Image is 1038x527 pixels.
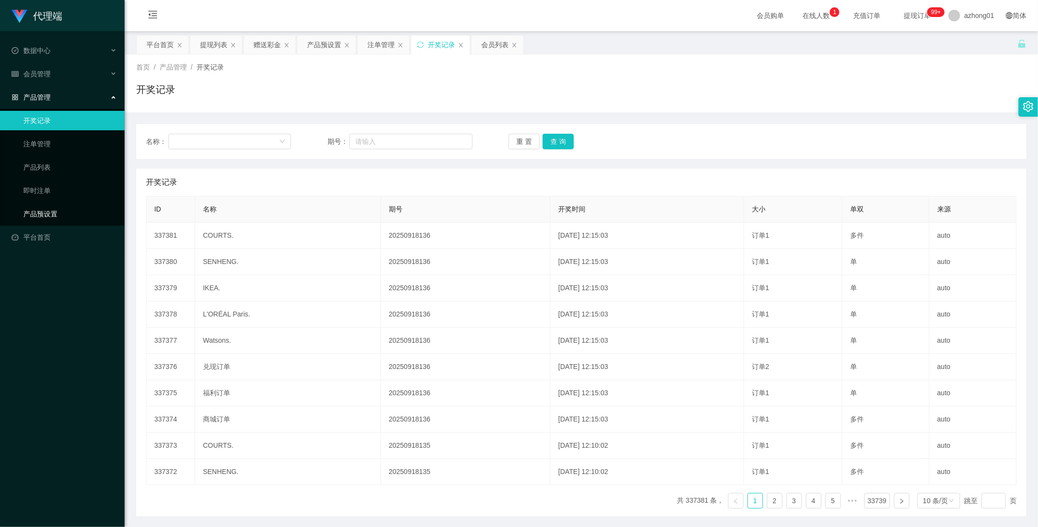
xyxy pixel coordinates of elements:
i: 图标: close [511,42,517,48]
li: 下一页 [894,493,910,509]
td: 20250918136 [381,249,550,275]
a: 1 [748,493,763,508]
td: [DATE] 12:10:02 [550,459,744,485]
td: auto [929,328,1017,354]
span: 开奖时间 [558,205,585,213]
td: [DATE] 12:15:03 [550,223,744,249]
td: Watsons. [195,328,381,354]
li: 2 [767,493,783,509]
td: COURTS. [195,223,381,249]
a: 5 [826,493,840,508]
td: auto [929,459,1017,485]
i: 图标: left [733,498,739,504]
span: 单 [850,363,857,370]
button: 重 置 [509,134,540,149]
sup: 1217 [927,7,945,17]
td: auto [929,433,1017,459]
div: 会员列表 [481,35,509,54]
a: 开奖记录 [23,111,117,130]
span: 名称 [203,205,217,213]
a: 图标: dashboard平台首页 [12,228,117,247]
span: 多件 [850,441,864,449]
a: 产品预设置 [23,204,117,224]
i: 图标: close [284,42,290,48]
i: 图标: unlock [1018,39,1026,48]
td: 20250918136 [381,354,550,380]
td: 337377 [146,328,195,354]
li: 3 [786,493,802,509]
td: [DATE] 12:10:02 [550,433,744,459]
i: 图标: close [398,42,403,48]
td: 337381 [146,223,195,249]
td: [DATE] 12:15:03 [550,275,744,301]
span: 提现订单 [899,12,936,19]
span: 多件 [850,415,864,423]
td: 20250918136 [381,328,550,354]
td: 兑现订单 [195,354,381,380]
i: 图标: setting [1023,101,1034,112]
i: 图标: close [177,42,182,48]
span: 单双 [850,205,864,213]
td: 337375 [146,380,195,406]
span: 在线人数 [798,12,835,19]
a: 4 [806,493,821,508]
span: 充值订单 [848,12,885,19]
li: 上一页 [728,493,744,509]
span: 订单1 [752,231,769,239]
td: 20250918135 [381,459,550,485]
a: 即时注单 [23,181,117,200]
td: auto [929,223,1017,249]
a: 注单管理 [23,134,117,154]
div: 产品预设置 [307,35,341,54]
td: 337373 [146,433,195,459]
td: 20250918136 [381,301,550,328]
i: 图标: table [12,70,18,77]
li: 共 337381 条， [677,493,724,509]
span: 大小 [752,205,765,213]
span: 来源 [937,205,951,213]
i: 图标: global [1006,12,1013,19]
a: 33739 [865,493,890,508]
td: SENHENG. [195,249,381,275]
span: / [191,63,193,71]
span: 订单1 [752,284,769,292]
span: 订单1 [752,258,769,265]
td: [DATE] 12:15:03 [550,249,744,275]
td: 20250918136 [381,380,550,406]
span: 订单2 [752,363,769,370]
td: auto [929,354,1017,380]
h1: 开奖记录 [136,82,175,97]
span: 订单1 [752,415,769,423]
td: COURTS. [195,433,381,459]
span: 单 [850,336,857,344]
span: 单 [850,284,857,292]
div: 注单管理 [367,35,395,54]
td: 337378 [146,301,195,328]
i: 图标: close [344,42,350,48]
span: / [154,63,156,71]
span: 名称： [146,137,168,147]
i: 图标: check-circle-o [12,47,18,54]
input: 请输入 [349,134,473,149]
li: 33739 [864,493,890,509]
div: 赠送彩金 [254,35,281,54]
span: 会员管理 [12,70,51,78]
td: L'ORÉAL Paris. [195,301,381,328]
button: 查 询 [543,134,574,149]
div: 提现列表 [200,35,227,54]
td: [DATE] 12:15:03 [550,380,744,406]
td: auto [929,380,1017,406]
td: 20250918136 [381,275,550,301]
td: SENHENG. [195,459,381,485]
span: 数据中心 [12,47,51,54]
span: 开奖记录 [197,63,224,71]
td: 福利订单 [195,380,381,406]
h1: 代理端 [33,0,62,32]
span: 产品管理 [12,93,51,101]
div: 跳至 页 [964,493,1017,509]
span: 多件 [850,231,864,239]
i: 图标: menu-fold [136,0,169,32]
span: 产品管理 [160,63,187,71]
a: 产品列表 [23,158,117,177]
a: 3 [787,493,801,508]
